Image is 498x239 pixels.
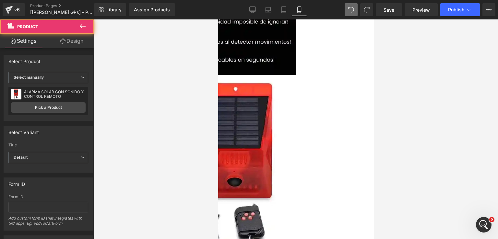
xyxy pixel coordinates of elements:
[476,217,492,233] iframe: Intercom live chat
[8,195,88,199] div: Form ID
[360,3,373,16] button: Redo
[440,3,480,16] button: Publish
[345,3,358,16] button: Undo
[106,7,122,13] span: Library
[8,126,39,135] div: Select Variant
[489,217,494,222] span: 5
[14,155,28,160] b: Default
[260,3,276,16] a: Laptop
[8,55,41,64] div: Select Product
[482,3,495,16] button: More
[245,3,260,16] a: Desktop
[3,3,25,16] a: v6
[384,6,394,13] span: Save
[8,216,88,230] div: Add custom form ID that integrates with 3rd apps. Eg: addToCartForm
[17,24,38,29] span: Product
[276,3,291,16] a: Tablet
[30,10,92,15] span: [[PERSON_NAME] GPs] - Pagina Alarma Solar Control - [DATE] 14:18:34
[94,3,126,16] a: New Library
[11,89,21,99] img: pImage
[48,34,95,48] a: Design
[412,6,430,13] span: Preview
[291,3,307,16] a: Mobile
[448,7,464,12] span: Publish
[8,143,88,149] label: Title
[14,75,44,80] b: Select manually
[11,102,86,113] a: Pick a Product
[8,178,25,187] div: Form ID
[405,3,438,16] a: Preview
[30,3,105,8] a: Product Pages
[24,90,86,99] div: ALARMA SOLAR CON SONIDO Y CONTROL REMOTO
[13,6,21,14] div: v6
[134,7,170,12] div: Assign Products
